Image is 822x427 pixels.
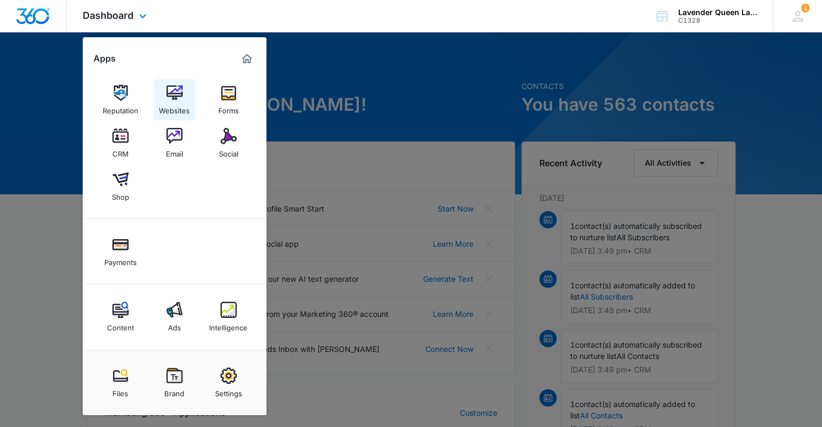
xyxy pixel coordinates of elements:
[164,384,184,398] div: Brand
[209,318,248,332] div: Intelligence
[100,296,141,337] a: Content
[208,296,249,337] a: Intelligence
[112,144,129,158] div: CRM
[93,53,116,64] h2: Apps
[678,8,757,17] div: account name
[218,101,239,115] div: Forms
[154,296,195,337] a: Ads
[83,10,133,21] span: Dashboard
[104,253,137,267] div: Payments
[208,79,249,120] a: Forms
[219,144,238,158] div: Social
[100,123,141,164] a: CRM
[801,4,810,12] span: 1
[238,50,256,67] a: Marketing 360® Dashboard
[208,123,249,164] a: Social
[168,318,181,332] div: Ads
[112,187,129,201] div: Shop
[154,362,195,403] a: Brand
[166,144,183,158] div: Email
[103,101,138,115] div: Reputation
[208,362,249,403] a: Settings
[678,17,757,24] div: account id
[100,362,141,403] a: Files
[112,384,128,398] div: Files
[107,318,134,332] div: Content
[159,101,190,115] div: Websites
[154,123,195,164] a: Email
[100,166,141,207] a: Shop
[100,79,141,120] a: Reputation
[215,384,242,398] div: Settings
[154,79,195,120] a: Websites
[801,4,810,12] div: notifications count
[100,231,141,272] a: Payments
